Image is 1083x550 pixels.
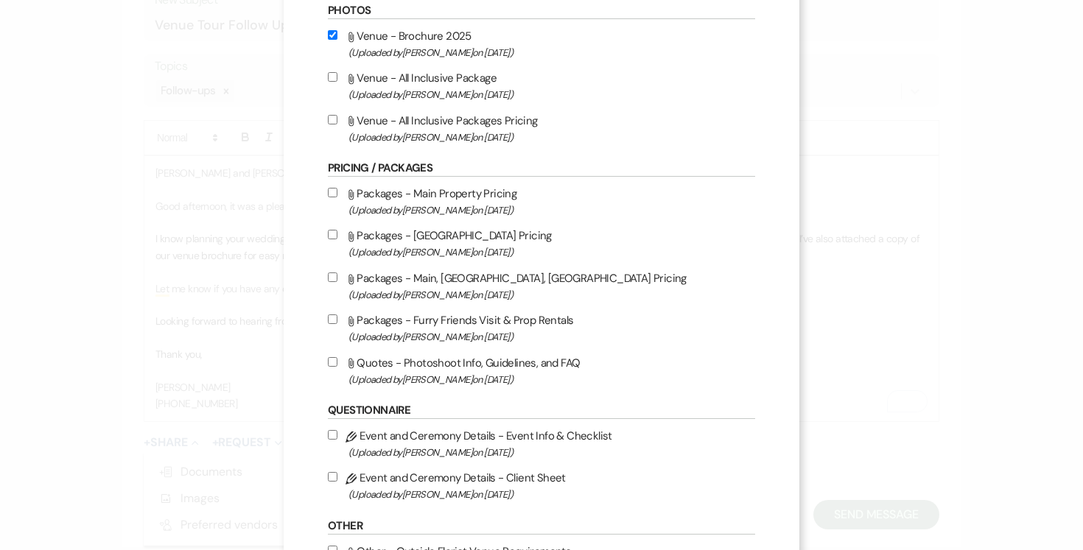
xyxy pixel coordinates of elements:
[328,357,337,367] input: Quotes - Photoshoot Info, Guidelines, and FAQ(Uploaded by[PERSON_NAME]on [DATE])
[328,426,755,461] label: Event and Ceremony Details - Event Info & Checklist
[328,226,755,261] label: Packages - [GEOGRAPHIC_DATA] Pricing
[328,72,337,82] input: Venue - All Inclusive Package(Uploaded by[PERSON_NAME]on [DATE])
[348,202,755,219] span: (Uploaded by [PERSON_NAME] on [DATE] )
[328,68,755,103] label: Venue - All Inclusive Package
[328,403,755,419] h6: Questionnaire
[328,188,337,197] input: Packages - Main Property Pricing(Uploaded by[PERSON_NAME]on [DATE])
[328,353,755,388] label: Quotes - Photoshoot Info, Guidelines, and FAQ
[328,311,755,345] label: Packages - Furry Friends Visit & Prop Rentals
[328,184,755,219] label: Packages - Main Property Pricing
[328,272,337,282] input: Packages - Main, [GEOGRAPHIC_DATA], [GEOGRAPHIC_DATA] Pricing(Uploaded by[PERSON_NAME]on [DATE])
[348,44,755,61] span: (Uploaded by [PERSON_NAME] on [DATE] )
[328,430,337,440] input: Event and Ceremony Details - Event Info & Checklist(Uploaded by[PERSON_NAME]on [DATE])
[328,111,755,146] label: Venue - All Inclusive Packages Pricing
[348,244,755,261] span: (Uploaded by [PERSON_NAME] on [DATE] )
[348,86,755,103] span: (Uploaded by [PERSON_NAME] on [DATE] )
[328,314,337,324] input: Packages - Furry Friends Visit & Prop Rentals(Uploaded by[PERSON_NAME]on [DATE])
[348,444,755,461] span: (Uploaded by [PERSON_NAME] on [DATE] )
[328,468,755,503] label: Event and Ceremony Details - Client Sheet
[348,286,755,303] span: (Uploaded by [PERSON_NAME] on [DATE] )
[328,3,755,19] h6: Photos
[348,371,755,388] span: (Uploaded by [PERSON_NAME] on [DATE] )
[348,486,755,503] span: (Uploaded by [PERSON_NAME] on [DATE] )
[328,472,337,482] input: Event and Ceremony Details - Client Sheet(Uploaded by[PERSON_NAME]on [DATE])
[348,328,755,345] span: (Uploaded by [PERSON_NAME] on [DATE] )
[328,518,755,535] h6: Other
[328,161,755,177] h6: Pricing / Packages
[328,230,337,239] input: Packages - [GEOGRAPHIC_DATA] Pricing(Uploaded by[PERSON_NAME]on [DATE])
[348,129,755,146] span: (Uploaded by [PERSON_NAME] on [DATE] )
[328,27,755,61] label: Venue - Brochure 2025
[328,269,755,303] label: Packages - Main, [GEOGRAPHIC_DATA], [GEOGRAPHIC_DATA] Pricing
[328,30,337,40] input: Venue - Brochure 2025(Uploaded by[PERSON_NAME]on [DATE])
[328,115,337,124] input: Venue - All Inclusive Packages Pricing(Uploaded by[PERSON_NAME]on [DATE])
